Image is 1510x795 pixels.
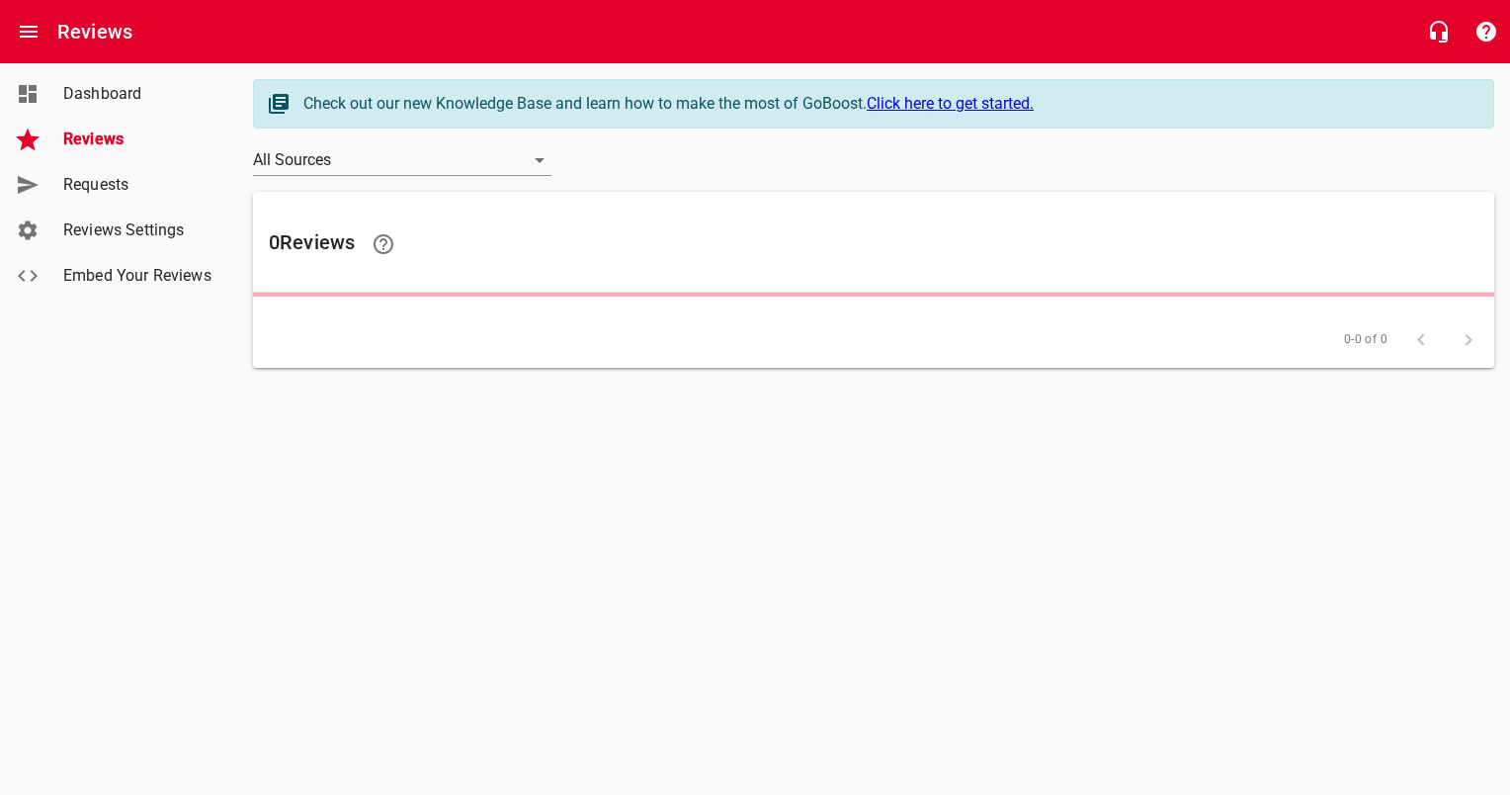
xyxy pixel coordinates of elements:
button: Live Chat [1415,8,1463,55]
span: Reviews [63,128,213,151]
a: Learn facts about why reviews are important [360,221,407,268]
button: Support Portal [1463,8,1510,55]
h6: Reviews [57,16,132,47]
h6: 0 Review s [269,221,1478,268]
span: Requests [63,173,213,197]
span: Reviews Settings [63,219,213,242]
span: Dashboard [63,82,213,106]
a: Click here to get started. [867,94,1034,113]
span: 0-0 of 0 [1344,330,1387,350]
div: Check out our new Knowledge Base and learn how to make the most of GoBoost. [303,92,1473,116]
div: All Sources [253,144,551,176]
button: Open drawer [5,8,52,55]
span: Embed Your Reviews [63,264,213,288]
